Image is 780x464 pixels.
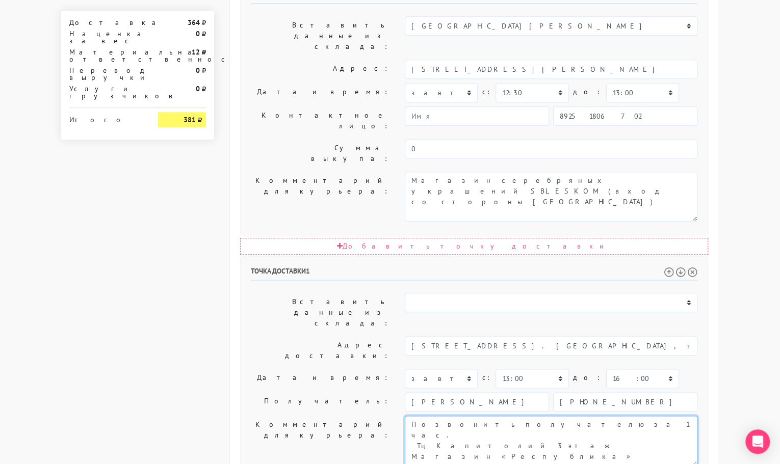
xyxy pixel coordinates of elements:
label: Адрес: [243,60,397,79]
div: Услуги грузчиков [62,85,150,99]
div: Материальная ответственность [62,48,150,63]
label: Вставить данные из склада: [243,16,397,56]
label: Адрес доставки: [243,336,397,365]
strong: 381 [184,115,196,124]
input: Имя [405,392,549,412]
label: до: [573,369,602,387]
div: Доставка [62,19,150,26]
input: Телефон [553,392,697,412]
strong: 0 [196,29,200,38]
input: Имя [405,106,549,126]
label: Контактное лицо: [243,106,397,135]
label: Вставить данные из склада: [243,293,397,332]
div: Наценка за вес [62,30,150,44]
div: Добавить точку доставки [240,238,708,255]
label: Дата и время: [243,83,397,102]
label: Сумма выкупа: [243,139,397,168]
input: Телефон [553,106,697,126]
label: c: [482,83,491,101]
span: 1 [306,266,310,276]
div: Итого [69,112,143,123]
label: Получатель: [243,392,397,412]
strong: 12 [192,47,200,57]
strong: 364 [188,18,200,27]
label: Комментарий для курьера: [243,172,397,222]
strong: 0 [196,84,200,93]
div: Open Intercom Messenger [745,429,770,454]
label: до: [573,83,602,101]
label: c: [482,369,491,387]
strong: 0 [196,66,200,75]
label: Дата и время: [243,369,397,388]
div: Перевод выручки [62,67,150,81]
h6: Точка доставки [251,267,697,281]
